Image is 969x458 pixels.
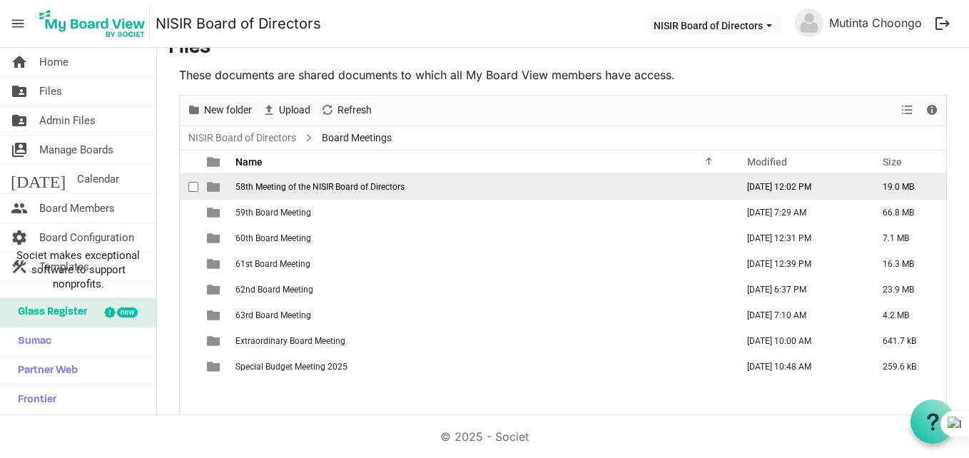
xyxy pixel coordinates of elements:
a: © 2025 - Societ [440,429,529,444]
span: Board Configuration [39,223,134,252]
td: 19.0 MB is template cell column header Size [868,174,946,200]
p: These documents are shared documents to which all My Board View members have access. [179,66,947,83]
span: Glass Register [11,298,87,327]
span: Manage Boards [39,136,113,164]
span: Size [883,156,902,168]
td: checkbox [180,251,198,277]
span: Frontier [11,386,56,414]
div: Refresh [315,96,377,126]
div: Upload [257,96,315,126]
td: June 07, 2024 12:02 PM column header Modified [732,174,868,200]
td: is template cell column header type [198,174,231,200]
td: checkbox [180,225,198,251]
td: 62nd Board Meeting is template cell column header Name [231,277,732,302]
td: 16.3 MB is template cell column header Size [868,251,946,277]
td: checkbox [180,302,198,328]
td: June 19, 2025 6:37 PM column header Modified [732,277,868,302]
span: 59th Board Meeting [235,208,311,218]
span: home [11,48,28,76]
td: is template cell column header type [198,251,231,277]
td: 23.9 MB is template cell column header Size [868,277,946,302]
span: New folder [203,101,253,119]
td: is template cell column header type [198,200,231,225]
span: Home [39,48,69,76]
h3: Files [168,36,958,61]
span: Name [235,156,263,168]
button: Details [923,101,942,119]
td: October 04, 2024 7:29 AM column header Modified [732,200,868,225]
td: Extraordinary Board Meeting is template cell column header Name [231,328,732,354]
div: New folder [182,96,257,126]
td: 7.1 MB is template cell column header Size [868,225,946,251]
button: Refresh [318,101,375,119]
td: is template cell column header type [198,277,231,302]
a: NISIR Board of Directors [186,129,299,147]
span: Extraordinary Board Meeting [235,336,345,346]
td: checkbox [180,354,198,380]
td: Special Budget Meeting 2025 is template cell column header Name [231,354,732,380]
td: is template cell column header type [198,328,231,354]
span: 61st Board Meeting [235,259,310,269]
td: 4.2 MB is template cell column header Size [868,302,946,328]
span: Partner Web [11,357,78,385]
button: Upload [260,101,313,119]
td: 59th Board Meeting is template cell column header Name [231,200,732,225]
td: 259.6 kB is template cell column header Size [868,354,946,380]
span: 60th Board Meeting [235,233,311,243]
span: Calendar [77,165,119,193]
div: Details [920,96,944,126]
span: Upload [278,101,312,119]
td: 58th Meeting of the NISIR Board of Directors is template cell column header Name [231,174,732,200]
td: July 01, 2024 10:00 AM column header Modified [732,328,868,354]
td: is template cell column header type [198,354,231,380]
td: checkbox [180,174,198,200]
span: Admin Files [39,106,96,135]
span: 58th Meeting of the NISIR Board of Directors [235,182,405,192]
span: Special Budget Meeting 2025 [235,362,347,372]
td: 60th Board Meeting is template cell column header Name [231,225,732,251]
span: Files [39,77,62,106]
span: settings [11,223,28,252]
a: Mutinta Choongo [823,9,928,37]
span: people [11,194,28,223]
td: January 10, 2025 12:31 PM column header Modified [732,225,868,251]
span: Board Members [39,194,115,223]
span: switch_account [11,136,28,164]
span: folder_shared [11,106,28,135]
td: September 19, 2025 7:10 AM column header Modified [732,302,868,328]
button: NISIR Board of Directors dropdownbutton [644,15,781,35]
td: January 10, 2025 10:48 AM column header Modified [732,354,868,380]
img: no-profile-picture.svg [795,9,823,37]
button: View dropdownbutton [898,101,915,119]
div: new [117,307,138,317]
span: Sumac [11,327,51,356]
td: 66.8 MB is template cell column header Size [868,200,946,225]
span: menu [4,10,31,37]
span: Societ makes exceptional software to support nonprofits. [6,248,150,291]
td: checkbox [180,328,198,354]
button: logout [928,9,958,39]
td: 61st Board Meeting is template cell column header Name [231,251,732,277]
td: checkbox [180,277,198,302]
span: Board Meetings [319,129,395,147]
td: February 19, 2025 12:39 PM column header Modified [732,251,868,277]
div: View [896,96,920,126]
img: My Board View Logo [35,6,150,41]
td: 63rd Board Meeting is template cell column header Name [231,302,732,328]
span: 63rd Board Meeting [235,310,311,320]
span: [DATE] [11,165,66,193]
a: NISIR Board of Directors [156,9,321,38]
a: My Board View Logo [35,6,156,41]
span: 62nd Board Meeting [235,285,313,295]
span: folder_shared [11,77,28,106]
td: is template cell column header type [198,225,231,251]
td: is template cell column header type [198,302,231,328]
span: Refresh [336,101,373,119]
td: checkbox [180,200,198,225]
button: New folder [185,101,255,119]
span: Modified [747,156,787,168]
td: 641.7 kB is template cell column header Size [868,328,946,354]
